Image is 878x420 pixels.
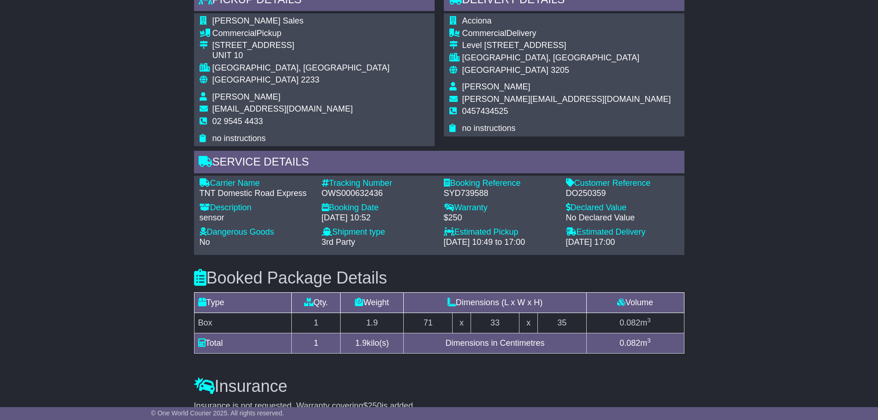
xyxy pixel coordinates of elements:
sup: 3 [647,337,651,344]
td: Dimensions (L x W x H) [404,293,586,313]
h3: Booked Package Details [194,269,684,287]
div: Booking Reference [444,178,557,189]
div: Insurance is not requested. Warranty covering is added. [194,401,684,411]
div: Dangerous Goods [200,227,312,237]
span: [PERSON_NAME] [462,82,530,91]
h3: Insurance [194,377,684,396]
div: Shipment type [322,227,435,237]
span: [EMAIL_ADDRESS][DOMAIN_NAME] [212,104,353,113]
span: 02 9545 4433 [212,117,263,126]
td: Dimensions in Centimetres [404,333,586,354]
div: [GEOGRAPHIC_DATA], [GEOGRAPHIC_DATA] [462,53,671,63]
div: Tracking Number [322,178,435,189]
span: [PERSON_NAME][EMAIL_ADDRESS][DOMAIN_NAME] [462,95,671,104]
td: kilo(s) [341,333,404,354]
span: 0457434525 [462,106,508,116]
span: [GEOGRAPHIC_DATA] [212,75,299,84]
div: [DATE] 10:52 [322,213,435,223]
td: 33 [471,313,519,333]
div: UNIT 10 [212,51,390,61]
span: [PERSON_NAME] Sales [212,16,304,25]
div: sensor [200,213,312,223]
sup: 3 [647,317,651,324]
div: Delivery [462,29,671,39]
div: $250 [444,213,557,223]
span: no instructions [462,124,516,133]
span: 3205 [551,65,569,75]
td: x [519,313,537,333]
span: no instructions [212,134,266,143]
td: x [453,313,471,333]
td: m [586,333,684,354]
div: Service Details [194,151,684,176]
span: 0.082 [619,318,640,327]
span: 1.9 [355,338,367,348]
span: © One World Courier 2025. All rights reserved. [151,409,284,417]
div: No Declared Value [566,213,679,223]
span: [PERSON_NAME] [212,92,281,101]
div: Carrier Name [200,178,312,189]
div: SYD739588 [444,189,557,199]
div: Declared Value [566,203,679,213]
td: m [586,313,684,333]
span: 2233 [301,75,319,84]
div: OWS000632436 [322,189,435,199]
td: 35 [537,313,586,333]
td: 1.9 [341,313,404,333]
td: Volume [586,293,684,313]
td: 1 [292,313,341,333]
span: 0.082 [619,338,640,348]
div: DO250359 [566,189,679,199]
div: Description [200,203,312,213]
td: Box [194,313,292,333]
div: Estimated Delivery [566,227,679,237]
span: No [200,237,210,247]
span: Commercial [462,29,507,38]
div: Customer Reference [566,178,679,189]
div: TNT Domestic Road Express [200,189,312,199]
td: Weight [341,293,404,313]
div: [DATE] 17:00 [566,237,679,248]
span: Acciona [462,16,492,25]
td: Type [194,293,292,313]
td: Qty. [292,293,341,313]
div: Booking Date [322,203,435,213]
span: Commercial [212,29,257,38]
td: Total [194,333,292,354]
div: Estimated Pickup [444,227,557,237]
div: Level [STREET_ADDRESS] [462,41,671,51]
div: [GEOGRAPHIC_DATA], [GEOGRAPHIC_DATA] [212,63,390,73]
span: [GEOGRAPHIC_DATA] [462,65,548,75]
div: Warranty [444,203,557,213]
div: Pickup [212,29,390,39]
span: 3rd Party [322,237,355,247]
span: $250 [363,401,382,410]
div: [DATE] 10:49 to 17:00 [444,237,557,248]
td: 71 [404,313,453,333]
td: 1 [292,333,341,354]
div: [STREET_ADDRESS] [212,41,390,51]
